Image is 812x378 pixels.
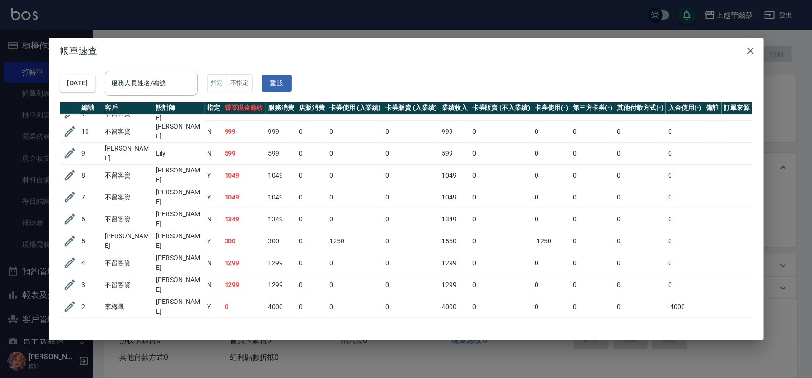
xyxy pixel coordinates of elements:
td: 1 [80,318,103,340]
td: 0 [296,165,327,186]
td: 4000 [266,296,296,318]
td: 0 [296,121,327,143]
td: 0 [470,230,532,252]
td: [PERSON_NAME] [154,318,205,340]
td: [PERSON_NAME] [154,208,205,230]
td: 300 [266,230,296,252]
td: 0 [327,208,383,230]
th: 客戶 [103,102,154,114]
td: 0 [383,296,440,318]
td: 1349 [266,208,296,230]
td: 0 [666,121,704,143]
td: Y [205,318,222,340]
th: 卡券販賣 (入業績) [383,102,440,114]
th: 備註 [704,102,722,114]
td: 0 [666,318,704,340]
button: 重設 [262,75,292,92]
button: [DATE] [60,75,95,92]
td: 1250 [327,230,383,252]
td: 0 [570,296,615,318]
td: 0 [383,186,440,208]
td: 0 [383,143,440,165]
td: 0 [532,252,570,274]
th: 其他付款方式(-) [615,102,666,114]
td: Lily [154,143,205,165]
td: 599 [222,143,266,165]
td: 1049 [222,186,266,208]
th: 卡券販賣 (不入業績) [470,102,532,114]
td: 0 [470,274,532,296]
td: [PERSON_NAME] [154,296,205,318]
td: 0 [327,143,383,165]
td: 0 [570,186,615,208]
td: Y [205,230,222,252]
th: 卡券使用(-) [532,102,570,114]
td: 0 [570,230,615,252]
td: [PERSON_NAME] [154,252,205,274]
td: 0 [383,252,440,274]
th: 卡券使用 (入業績) [327,102,383,114]
td: N [205,121,222,143]
td: 0 [532,318,570,340]
td: N [205,208,222,230]
td: 999 [222,121,266,143]
td: 1349 [222,208,266,230]
td: 不留客資 [103,318,154,340]
td: 0 [532,274,570,296]
td: 0 [383,208,440,230]
td: 1049 [222,165,266,186]
th: 編號 [80,102,103,114]
td: -1250 [532,230,570,252]
td: 0 [296,186,327,208]
td: 599 [439,143,470,165]
td: 0 [615,165,666,186]
td: 1299 [222,274,266,296]
td: 0 [615,296,666,318]
td: 0 [615,143,666,165]
td: 0 [470,186,532,208]
td: 0 [470,143,532,165]
td: 2 [80,296,103,318]
td: 0 [296,274,327,296]
td: 0 [666,274,704,296]
td: 0 [327,318,383,340]
td: 1049 [439,165,470,186]
td: 0 [327,165,383,186]
td: 0 [570,143,615,165]
td: 0 [470,252,532,274]
td: 1049 [266,165,296,186]
td: 4000 [439,296,470,318]
td: 0 [570,165,615,186]
td: 0 [383,165,440,186]
td: 8 [80,165,103,186]
td: 0 [383,274,440,296]
td: 0 [532,165,570,186]
td: 1049 [439,186,470,208]
td: 0 [570,121,615,143]
td: 0 [383,318,440,340]
td: N [205,252,222,274]
td: 0 [570,208,615,230]
td: 0 [532,121,570,143]
td: [PERSON_NAME] [103,143,154,165]
td: 4 [80,252,103,274]
td: 不留客資 [103,274,154,296]
td: Y [205,165,222,186]
td: [PERSON_NAME] [154,230,205,252]
td: [PERSON_NAME] [154,165,205,186]
td: 0 [615,121,666,143]
td: 1299 [222,252,266,274]
td: 0 [470,165,532,186]
td: 1299 [266,252,296,274]
td: 0 [383,230,440,252]
td: 0 [615,252,666,274]
td: 9 [80,143,103,165]
td: 0 [327,296,383,318]
td: 1299 [439,274,470,296]
td: 不留客資 [103,165,154,186]
td: Y [205,296,222,318]
td: 6 [80,208,103,230]
td: 1550 [439,230,470,252]
td: [PERSON_NAME] [154,186,205,208]
td: 300 [266,318,296,340]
